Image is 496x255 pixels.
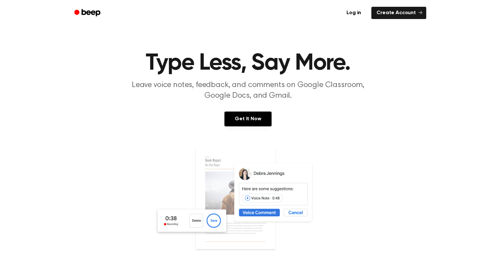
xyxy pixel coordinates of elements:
a: Create Account [371,7,426,19]
a: Get It Now [224,112,271,126]
h1: Type Less, Say More. [83,52,413,75]
a: Beep [70,7,106,19]
p: Leave voice notes, feedback, and comments on Google Classroom, Google Docs, and Gmail. [124,80,372,101]
a: Log in [340,5,367,20]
